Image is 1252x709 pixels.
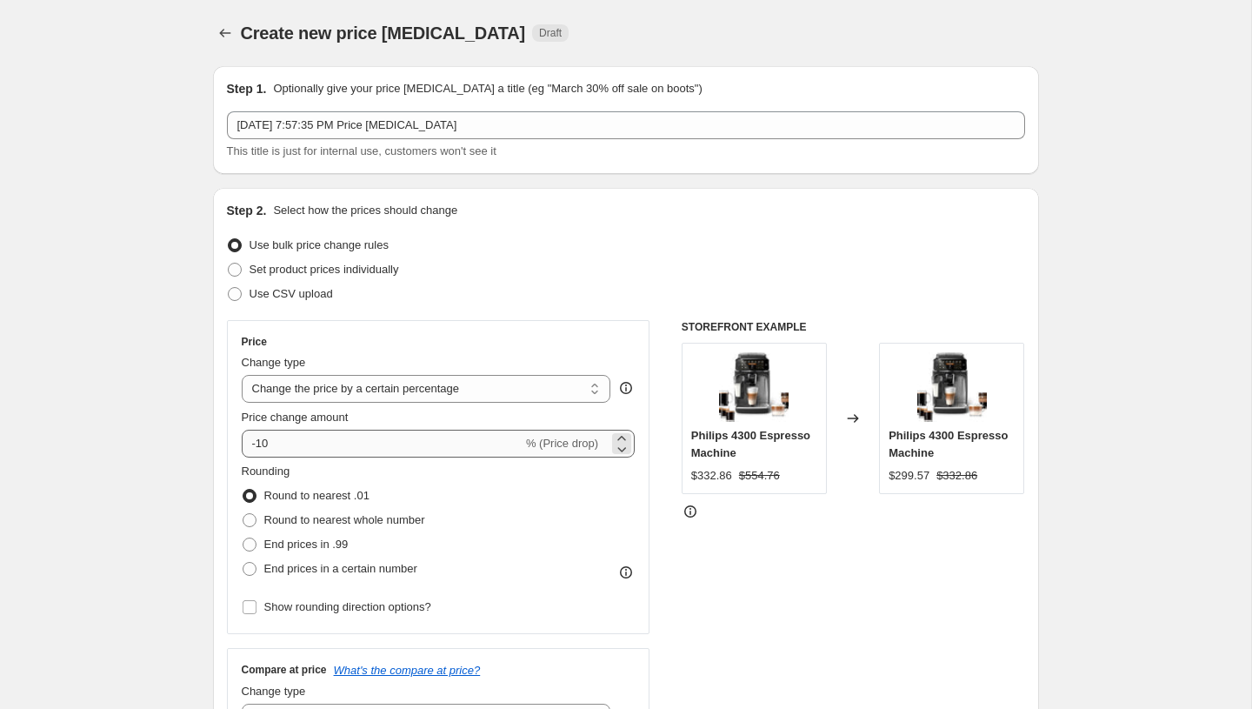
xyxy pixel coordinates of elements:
[682,320,1025,334] h6: STOREFRONT EXAMPLE
[889,429,1008,459] span: Philips 4300 Espresso Machine
[936,467,977,485] strike: $332.86
[691,429,810,459] span: Philips 4300 Espresso Machine
[250,238,389,251] span: Use bulk price change rules
[227,144,496,157] span: This title is just for internal use, customers won't see it
[227,202,267,219] h2: Step 2.
[264,489,370,502] span: Round to nearest .01
[242,356,306,369] span: Change type
[227,80,267,97] h2: Step 1.
[617,379,635,397] div: help
[719,352,789,422] img: 71dwHHxYQCL_80x.jpg
[250,263,399,276] span: Set product prices individually
[264,600,431,613] span: Show rounding direction options?
[917,352,987,422] img: 71dwHHxYQCL_80x.jpg
[889,467,929,485] div: $299.57
[242,411,349,424] span: Price change amount
[213,21,237,45] button: Price change jobs
[242,335,267,349] h3: Price
[242,465,290,478] span: Rounding
[273,202,457,219] p: Select how the prices should change
[691,467,732,485] div: $332.86
[250,287,333,300] span: Use CSV upload
[264,562,417,575] span: End prices in a certain number
[273,80,702,97] p: Optionally give your price [MEDICAL_DATA] a title (eg "March 30% off sale on boots")
[242,663,327,677] h3: Compare at price
[334,664,481,677] button: What's the compare at price?
[242,685,306,698] span: Change type
[242,430,523,458] input: -15
[227,111,1025,139] input: 30% off holiday sale
[241,23,526,43] span: Create new price [MEDICAL_DATA]
[264,513,425,526] span: Round to nearest whole number
[739,467,780,485] strike: $554.76
[264,538,349,551] span: End prices in .99
[539,26,562,40] span: Draft
[526,437,598,450] span: % (Price drop)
